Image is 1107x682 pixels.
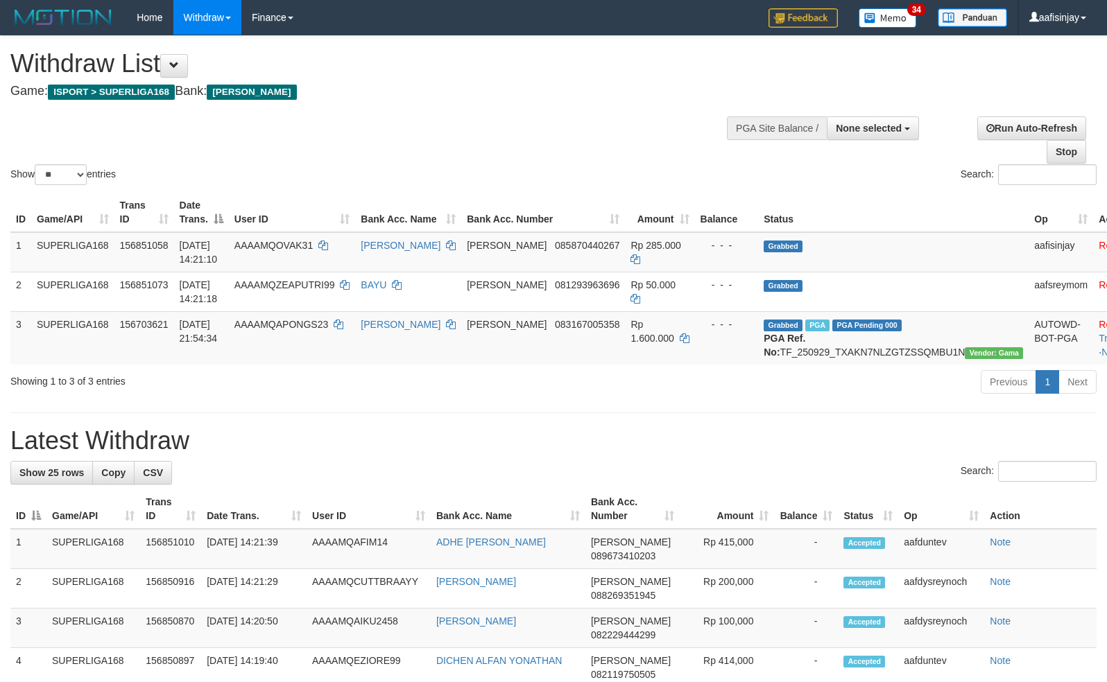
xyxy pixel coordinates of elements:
span: [PERSON_NAME] [591,576,671,587]
th: Trans ID: activate to sort column ascending [140,489,201,529]
span: Accepted [843,537,885,549]
img: Feedback.jpg [769,8,838,28]
td: [DATE] 14:21:39 [201,529,307,569]
td: Rp 100,000 [680,609,775,648]
span: Copy 082229444299 to clipboard [591,629,655,640]
td: 3 [10,609,46,648]
td: AUTOWD-BOT-PGA [1029,311,1093,365]
th: Status [758,193,1029,232]
select: Showentries [35,164,87,185]
span: 34 [907,3,926,16]
div: - - - [701,317,753,331]
a: Note [990,615,1011,627]
td: TF_250929_TXAKN7NLZGTZSSQMBU1N [758,311,1029,365]
span: Accepted [843,577,885,588]
a: [PERSON_NAME] [361,319,440,330]
td: Rp 200,000 [680,569,775,609]
span: Copy 082119750505 to clipboard [591,669,655,680]
div: - - - [701,278,753,292]
button: None selected [827,116,919,140]
span: Grabbed [764,320,803,331]
img: panduan.png [938,8,1007,27]
span: Accepted [843,656,885,667]
th: Amount: activate to sort column ascending [625,193,694,232]
span: AAAAMQOVAK31 [234,240,313,251]
a: 1 [1036,370,1059,394]
th: Action [984,489,1097,529]
th: Op: activate to sort column ascending [898,489,984,529]
td: [DATE] 14:20:50 [201,609,307,648]
a: Note [990,536,1011,548]
span: 156703621 [120,319,169,330]
span: ISPORT > SUPERLIGA168 [48,85,175,100]
span: CSV [143,467,163,478]
a: Stop [1047,140,1086,164]
td: SUPERLIGA168 [31,232,114,272]
a: [PERSON_NAME] [361,240,440,251]
a: CSV [134,461,172,484]
div: Showing 1 to 3 of 3 entries [10,369,451,388]
td: - [774,609,838,648]
td: - [774,569,838,609]
th: Amount: activate to sort column ascending [680,489,775,529]
td: - [774,529,838,569]
th: Bank Acc. Number: activate to sort column ascending [585,489,680,529]
span: Grabbed [764,241,803,252]
a: DICHEN ALFAN YONATHAN [436,655,563,666]
span: [DATE] 14:21:18 [180,279,218,304]
td: AAAAMQAIKU2458 [307,609,431,648]
td: 156851010 [140,529,201,569]
th: Game/API: activate to sort column ascending [46,489,140,529]
a: Next [1058,370,1097,394]
a: Note [990,576,1011,587]
span: Accepted [843,616,885,628]
td: 2 [10,569,46,609]
span: None selected [836,123,902,134]
th: Game/API: activate to sort column ascending [31,193,114,232]
a: Note [990,655,1011,666]
a: [PERSON_NAME] [436,615,516,627]
span: Vendor URL: https://trx31.1velocity.biz [965,347,1023,359]
a: Show 25 rows [10,461,93,484]
th: Bank Acc. Number: activate to sort column ascending [461,193,625,232]
th: Trans ID: activate to sort column ascending [114,193,174,232]
span: Copy 083167005358 to clipboard [555,319,619,330]
span: [DATE] 14:21:10 [180,240,218,265]
label: Search: [961,164,1097,185]
span: Rp 1.600.000 [630,319,673,344]
span: Grabbed [764,280,803,292]
td: aafdysreynoch [898,569,984,609]
span: [PERSON_NAME] [591,615,671,627]
td: 156850916 [140,569,201,609]
td: [DATE] 14:21:29 [201,569,307,609]
th: User ID: activate to sort column ascending [229,193,355,232]
a: Run Auto-Refresh [977,116,1086,140]
img: Button%20Memo.svg [859,8,917,28]
th: Status: activate to sort column ascending [838,489,898,529]
a: Previous [981,370,1036,394]
td: 156850870 [140,609,201,648]
th: ID [10,193,31,232]
h1: Withdraw List [10,50,724,78]
span: Marked by aafchhiseyha [805,320,830,331]
span: Rp 50.000 [630,279,676,290]
span: Copy 085870440267 to clipboard [555,240,619,251]
th: Date Trans.: activate to sort column descending [174,193,229,232]
th: Balance: activate to sort column ascending [774,489,838,529]
th: ID: activate to sort column descending [10,489,46,529]
a: [PERSON_NAME] [436,576,516,587]
input: Search: [998,164,1097,185]
th: Date Trans.: activate to sort column ascending [201,489,307,529]
div: - - - [701,238,753,252]
span: [PERSON_NAME] [207,85,296,100]
td: 2 [10,272,31,311]
label: Search: [961,461,1097,482]
td: SUPERLIGA168 [46,529,140,569]
a: ADHE [PERSON_NAME] [436,536,546,548]
td: 1 [10,232,31,272]
td: SUPERLIGA168 [31,272,114,311]
td: aafsreymom [1029,272,1093,311]
td: 1 [10,529,46,569]
span: Show 25 rows [19,467,84,478]
td: 3 [10,311,31,365]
